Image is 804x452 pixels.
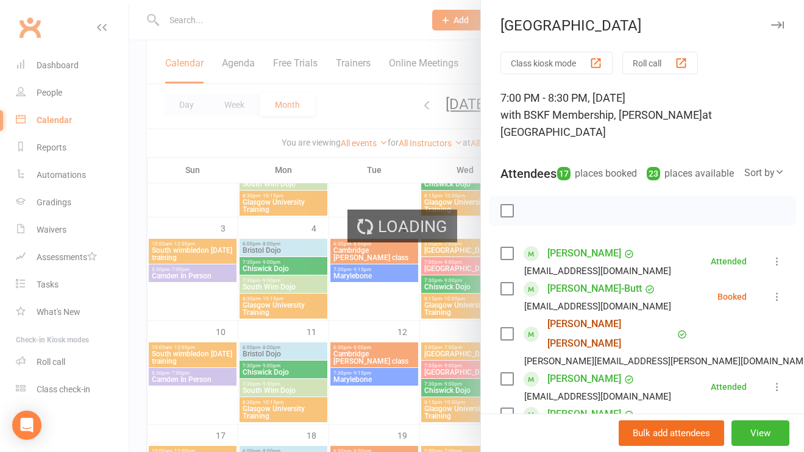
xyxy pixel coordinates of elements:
button: Bulk add attendees [619,420,724,446]
div: 7:00 PM - 8:30 PM, [DATE] [500,90,784,141]
button: Class kiosk mode [500,52,613,74]
div: Open Intercom Messenger [12,411,41,440]
div: [EMAIL_ADDRESS][DOMAIN_NAME] [524,298,671,314]
div: places booked [557,165,637,182]
div: Attended [711,383,747,391]
span: with BSKF Membership, [PERSON_NAME] [500,108,702,121]
a: [PERSON_NAME] [PERSON_NAME] [547,314,674,353]
div: [GEOGRAPHIC_DATA] [481,17,804,34]
a: [PERSON_NAME] [547,369,621,389]
button: Roll call [622,52,698,74]
div: Attendees [500,165,557,182]
div: 23 [647,167,660,180]
div: [EMAIL_ADDRESS][DOMAIN_NAME] [524,263,671,279]
div: Attended [711,257,747,266]
div: Booked [717,292,747,301]
div: places available [647,165,734,182]
a: [PERSON_NAME] [547,404,621,424]
button: View [731,420,789,446]
div: [EMAIL_ADDRESS][DOMAIN_NAME] [524,389,671,404]
a: [PERSON_NAME] [547,244,621,263]
div: 17 [557,167,571,180]
div: Sort by [744,165,784,181]
a: [PERSON_NAME]-Butt [547,279,642,298]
